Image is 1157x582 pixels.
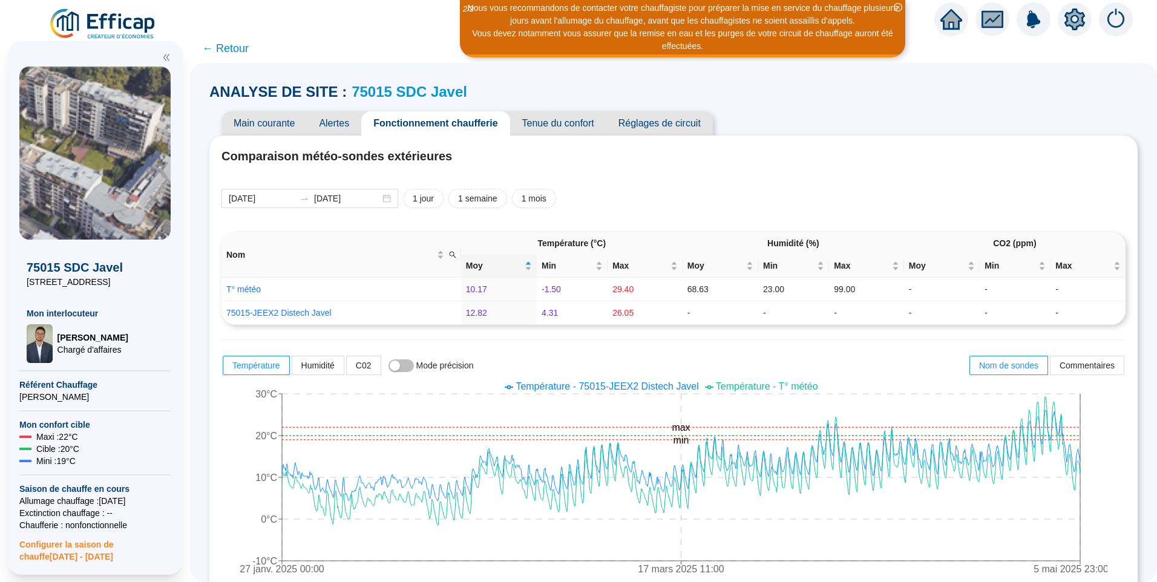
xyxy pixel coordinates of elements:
[522,192,546,205] span: 1 mois
[466,284,487,294] span: 10.17
[57,344,128,356] span: Chargé d'affaires
[1017,2,1050,36] img: alerts
[1050,301,1126,325] td: -
[904,278,980,301] td: -
[448,189,507,208] button: 1 semaine
[894,3,902,11] span: close-circle
[19,531,171,563] span: Configurer la saison de chauffe [DATE] - [DATE]
[19,391,171,403] span: [PERSON_NAME]
[356,361,372,370] span: C02
[226,308,332,318] a: 75015-JEEX2 Distech Javel
[255,389,277,399] tspan: 30°C
[512,189,556,208] button: 1 mois
[510,111,606,136] span: Tenue du confort
[683,255,758,278] th: Moy
[221,111,307,136] span: Main courante
[162,53,171,62] span: double-left
[612,284,634,294] span: 29.40
[904,301,980,325] td: -
[829,278,904,301] td: 99.00
[300,194,309,203] span: swap-right
[19,419,171,431] span: Mon confort cible
[403,189,444,208] button: 1 jour
[416,361,474,370] span: Mode précision
[1050,278,1126,301] td: -
[19,507,171,519] span: Exctinction chauffage : --
[27,259,163,276] span: 75015 SDC Javel
[307,111,361,136] span: Alertes
[255,472,277,483] tspan: 10°C
[352,83,467,100] a: 75015 SDC Javel
[463,4,474,13] i: 2 / 2
[226,284,261,294] a: T° météo
[683,301,758,325] td: -
[466,260,522,272] span: Moy
[301,361,335,370] span: Humidité
[57,332,128,344] span: [PERSON_NAME]
[255,431,277,441] tspan: 20°C
[638,564,724,574] tspan: 17 mars 2025 11:00
[461,255,537,278] th: Moy
[48,7,158,41] img: efficap energie logo
[687,260,744,272] span: Moy
[683,278,758,301] td: 68.63
[758,278,829,301] td: 23.00
[229,192,295,205] input: Date de début
[202,40,249,57] span: ← Retour
[542,260,593,272] span: Min
[240,564,324,574] tspan: 27 janv. 2025 00:00
[1060,361,1115,370] span: Commentaires
[462,2,903,27] div: Nous vous recommandons de contacter votre chauffagiste pour préparer la mise en service du chauff...
[909,260,965,272] span: Moy
[829,255,904,278] th: Max
[19,519,171,531] span: Chaufferie : non fonctionnelle
[461,232,683,255] th: Température (°C)
[27,307,163,319] span: Mon interlocuteur
[834,260,890,272] span: Max
[980,255,1050,278] th: Min
[361,111,510,136] span: Fonctionnement chaufferie
[466,308,487,318] span: 12.82
[1050,255,1126,278] th: Max
[1099,2,1133,36] img: alerts
[261,514,277,525] tspan: 0°C
[413,192,434,205] span: 1 jour
[221,232,461,278] th: Nom
[252,556,277,566] tspan: -10°C
[447,246,459,264] span: search
[19,379,171,391] span: Référent Chauffage
[19,483,171,495] span: Saison de chauffe en cours
[226,249,434,261] span: Nom
[1034,564,1109,574] tspan: 5 mai 2025 23:00
[985,260,1036,272] span: Min
[36,455,76,467] span: Mini : 19 °C
[758,301,829,325] td: -
[27,276,163,288] span: [STREET_ADDRESS]
[683,232,904,255] th: Humidité (%)
[612,260,668,272] span: Max
[904,255,980,278] th: Moy
[19,495,171,507] span: Allumage chauffage : [DATE]
[1064,8,1086,30] span: setting
[516,381,698,391] span: Température - 75015-JEEX2 Distech Javel
[758,255,829,278] th: Min
[542,284,561,294] span: -1.50
[300,194,309,203] span: to
[980,278,1050,301] td: -
[612,308,634,318] span: 26.05
[606,111,713,136] span: Réglages de circuit
[458,192,497,205] span: 1 semaine
[672,422,690,433] tspan: max
[940,8,962,30] span: home
[1055,260,1111,272] span: Max
[36,443,79,455] span: Cible : 20 °C
[979,361,1038,370] span: Nom de sondes
[209,82,347,102] span: ANALYSE DE SITE :
[608,255,683,278] th: Max
[829,301,904,325] td: -
[716,381,818,391] span: Température - T° météo
[982,8,1003,30] span: fund
[232,361,280,370] span: Température
[980,301,1050,325] td: -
